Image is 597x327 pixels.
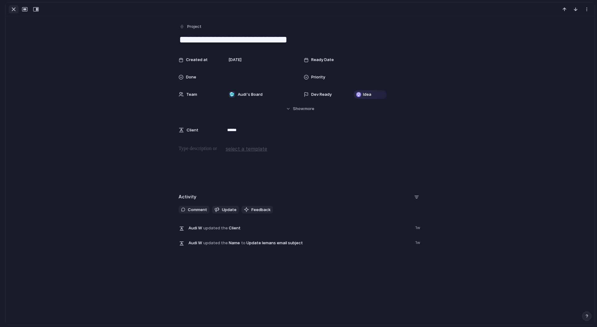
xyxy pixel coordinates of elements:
[241,206,273,214] button: Feedback
[179,193,197,201] h2: Activity
[311,57,334,63] span: Ready Date
[203,225,228,231] span: updated the
[187,127,198,133] span: Client
[178,22,203,31] button: Project
[188,238,412,247] span: Name Update lemans email subject
[179,103,422,114] button: Showmore
[238,91,263,98] span: Audi's Board
[311,91,332,98] span: Dev Ready
[241,240,245,246] span: to
[186,91,197,98] span: Team
[415,223,422,231] span: 1w
[228,57,241,63] span: [DATE]
[304,106,314,112] span: more
[188,207,207,213] span: Comment
[225,144,268,153] button: select a template
[187,24,201,30] span: Project
[311,74,325,80] span: Priority
[293,106,304,112] span: Show
[203,240,228,246] span: updated the
[179,206,210,214] button: Comment
[188,223,412,232] span: Client
[415,238,422,246] span: 1w
[186,57,208,63] span: Created at
[222,207,237,213] span: Update
[226,145,267,152] span: select a template
[251,207,271,213] span: Feedback
[363,91,371,98] span: Idea
[186,74,196,80] span: Done
[188,225,202,231] span: Audi W
[212,206,239,214] button: Update
[229,91,235,98] div: 🥶
[188,240,202,246] span: Audi W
